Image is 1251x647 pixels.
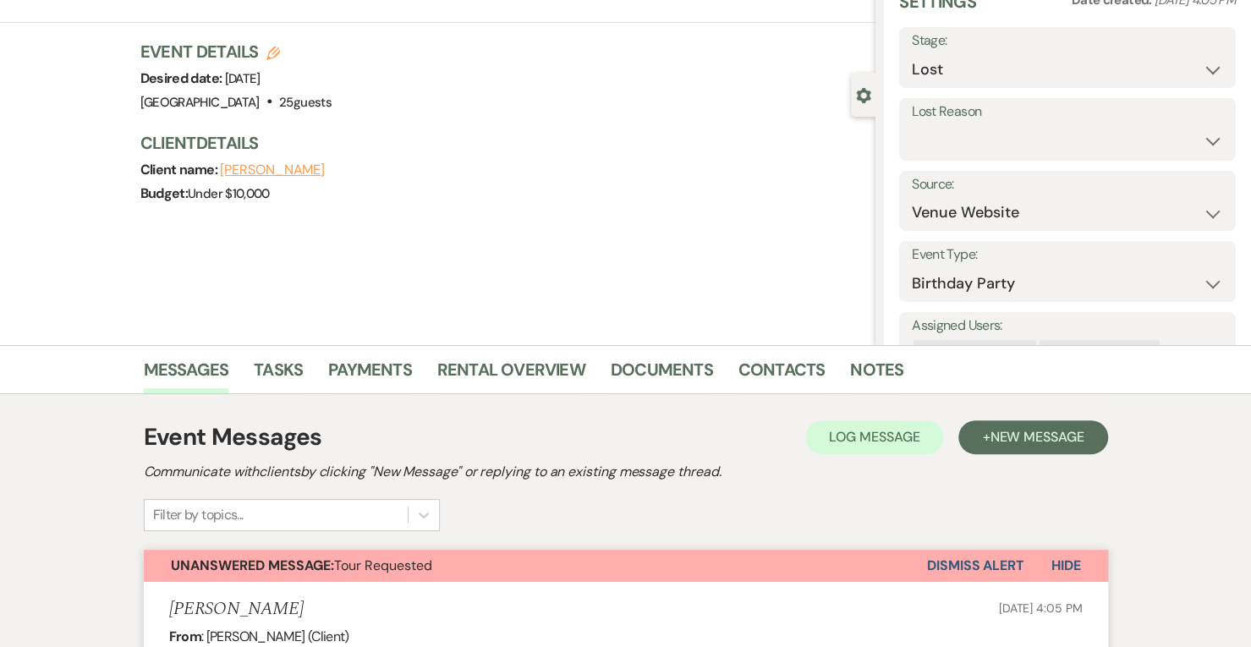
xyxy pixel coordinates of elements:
h5: [PERSON_NAME] [169,599,304,620]
h3: Client Details [140,131,859,155]
span: Desired date: [140,69,225,87]
strong: Unanswered Message: [171,557,334,574]
a: Rental Overview [437,356,585,393]
button: Close lead details [856,86,871,102]
button: Dismiss Alert [927,550,1024,582]
span: Budget: [140,184,189,202]
a: Documents [611,356,713,393]
span: Hide [1051,557,1081,574]
button: [PERSON_NAME] [220,163,325,177]
span: Log Message [829,428,919,446]
div: Mayfair Inquiries [1040,340,1141,365]
span: Under $10,000 [188,185,270,202]
span: [GEOGRAPHIC_DATA] [140,94,260,111]
a: Notes [850,356,903,393]
b: From [169,628,201,645]
span: Client name: [140,161,221,178]
span: [DATE] [225,70,261,87]
span: [DATE] 4:05 PM [998,600,1082,616]
span: Tour Requested [171,557,432,574]
div: [PERSON_NAME] [914,340,1018,365]
button: +New Message [958,420,1107,454]
a: Payments [328,356,412,393]
a: Tasks [254,356,303,393]
span: 25 guests [279,94,332,111]
button: Hide [1024,550,1108,582]
label: Lost Reason [912,100,1223,124]
label: Event Type: [912,243,1223,267]
div: Filter by topics... [153,505,244,525]
a: Contacts [738,356,826,393]
button: Unanswered Message:Tour Requested [144,550,927,582]
label: Assigned Users: [912,314,1223,338]
h1: Event Messages [144,419,322,455]
span: New Message [990,428,1084,446]
a: Messages [144,356,229,393]
h3: Event Details [140,40,332,63]
label: Source: [912,173,1223,197]
h2: Communicate with clients by clicking "New Message" or replying to an existing message thread. [144,462,1108,482]
button: Log Message [805,420,943,454]
label: Stage: [912,29,1223,53]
